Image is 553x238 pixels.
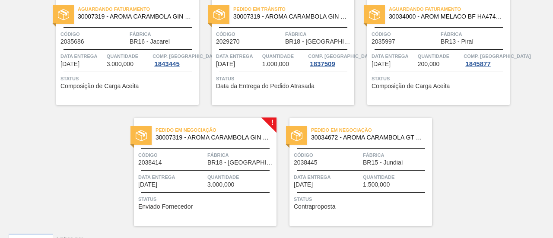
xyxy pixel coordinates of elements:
span: Status [60,74,197,83]
span: 30007319 - AROMA CARAMBOLA GIN TONIC [156,134,270,141]
span: Composição de Carga Aceita [372,83,450,89]
span: 2029270 [216,38,240,45]
span: 30034672 - AROMA CARAMBOLA GT NF25 IM1395848 [311,134,425,141]
a: !statusPedido em Negociação30007319 - AROMA CARAMBOLA GIN TONICCódigo2038414FábricaBR18 - [GEOGRA... [121,118,276,226]
span: Comp. Carga [308,52,375,60]
a: Comp. [GEOGRAPHIC_DATA]1843445 [153,52,197,67]
span: Data entrega [294,173,361,181]
span: 30034000 - AROM MELACO BF HA4744229 [389,13,503,20]
span: Comp. Carga [153,52,219,60]
span: Status [294,195,430,203]
span: Status [372,74,508,83]
img: status [369,9,380,20]
img: status [213,9,225,20]
div: 1837509 [308,60,337,67]
span: Comp. Carga [464,52,531,60]
span: Código [216,30,283,38]
span: Quantidade [418,52,462,60]
span: Código [60,30,127,38]
span: Contraproposta [294,203,336,210]
span: Fábrica [285,30,352,38]
div: 1845877 [464,60,492,67]
span: 2035686 [60,38,84,45]
span: Fábrica [207,151,274,159]
span: Quantidade [207,173,274,181]
span: Fábrica [363,151,430,159]
span: 3.000,000 [107,61,133,67]
span: BR18 - Pernambuco [207,159,274,166]
span: Composição de Carga Aceita [60,83,139,89]
span: Enviado Fornecedor [138,203,193,210]
span: BR16 - Jacareí [130,38,170,45]
span: Código [294,151,361,159]
a: Comp. [GEOGRAPHIC_DATA]1837509 [308,52,352,67]
img: status [58,9,69,20]
span: Código [138,151,205,159]
span: 2035997 [372,38,395,45]
span: Aguardando Faturamento [78,5,199,13]
span: 01/10/2025 [372,61,391,67]
span: Fábrica [130,30,197,38]
span: BR15 - Jundiaí [363,159,403,166]
span: Status [138,195,274,203]
span: 30007319 - AROMA CARAMBOLA GIN TONIC [233,13,347,20]
span: Quantidade [107,52,151,60]
span: 30007319 - AROMA CARAMBOLA GIN TONIC [78,13,192,20]
span: Quantidade [363,173,430,181]
span: Aguardando Faturamento [389,5,510,13]
span: 3.000,000 [207,181,234,188]
span: Status [216,74,352,83]
span: 23/09/2025 [60,61,79,67]
img: status [136,130,147,141]
span: 28/09/2025 [216,61,235,67]
span: Quantidade [262,52,306,60]
span: Data entrega [372,52,416,60]
div: 1843445 [153,60,181,67]
span: 2038445 [294,159,318,166]
span: Código [372,30,439,38]
span: BR18 - Pernambuco [285,38,352,45]
span: 02/11/2025 [294,181,313,188]
span: Data entrega [138,173,205,181]
span: 04/10/2025 [138,181,157,188]
span: Pedido em Trânsito [233,5,354,13]
a: statusPedido em Negociação30034672 - AROMA CARAMBOLA GT NF25 IM1395848Código2038445FábricaBR15 - ... [276,118,432,226]
span: 2038414 [138,159,162,166]
img: status [291,130,302,141]
a: Comp. [GEOGRAPHIC_DATA]1845877 [464,52,508,67]
span: Data entrega [216,52,260,60]
span: 1.000,000 [262,61,289,67]
span: 1.500,000 [363,181,390,188]
span: Pedido em Negociação [311,126,432,134]
span: Pedido em Negociação [156,126,276,134]
span: Fábrica [441,30,508,38]
span: Data da Entrega do Pedido Atrasada [216,83,315,89]
span: Data entrega [60,52,105,60]
span: BR13 - Piraí [441,38,474,45]
span: 200,000 [418,61,440,67]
